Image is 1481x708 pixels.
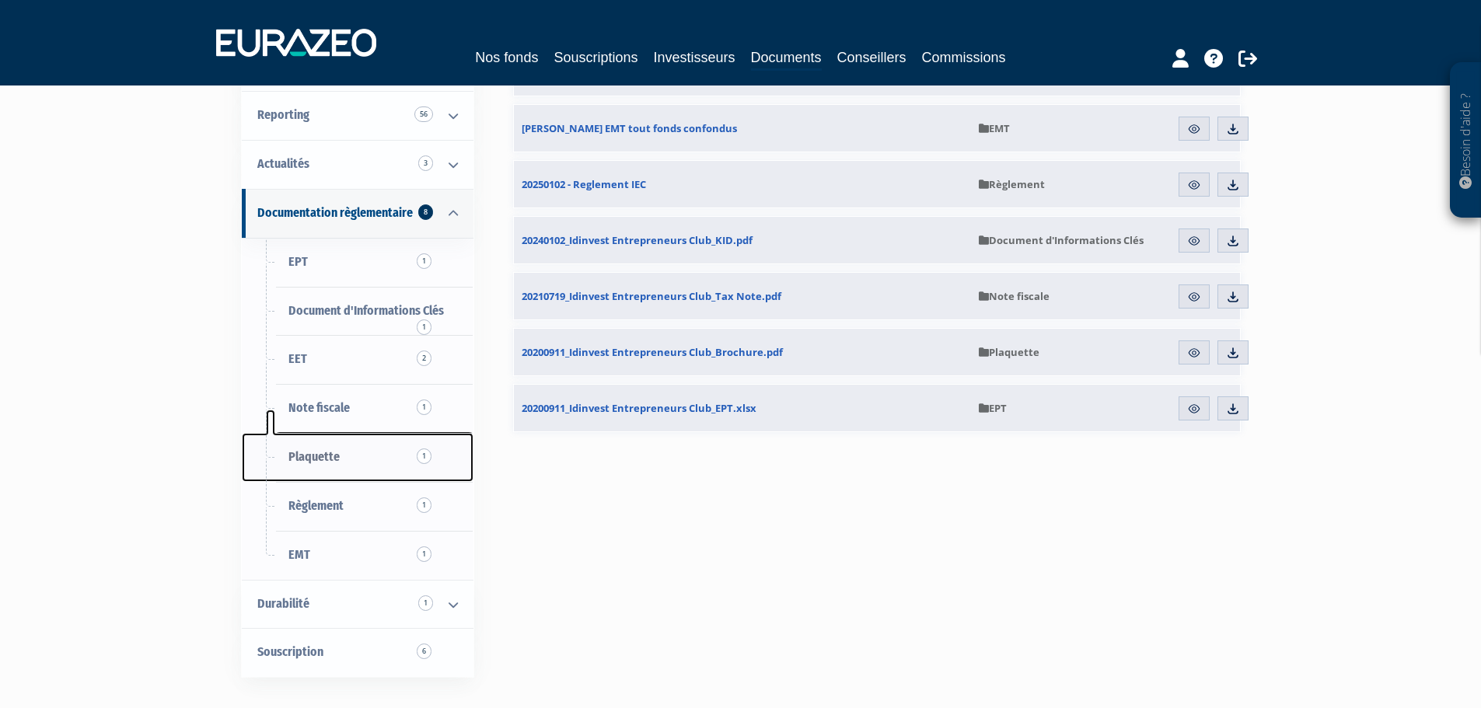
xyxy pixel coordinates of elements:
span: Documentation règlementaire [257,205,413,220]
span: Document d'Informations Clés [979,233,1144,247]
span: Règlement [979,177,1045,191]
span: 1 [417,253,431,269]
img: eye.svg [1187,234,1201,248]
a: 20210719_Idinvest Entrepreneurs Club_Tax Note.pdf [514,273,971,319]
a: Conseillers [837,47,906,68]
img: eye.svg [1187,290,1201,304]
span: Souscription [257,644,323,659]
a: Souscriptions [554,47,637,68]
a: Note fiscale1 [242,384,473,433]
span: EPT [288,254,308,269]
a: EET2 [242,335,473,384]
span: 20240102_Idinvest Entrepreneurs Club_KID.pdf [522,233,753,247]
span: Note fiscale [288,400,350,415]
a: Investisseurs [653,47,735,68]
span: EMT [979,121,1010,135]
a: Reporting 56 [242,91,473,140]
a: [PERSON_NAME] EMT tout fonds confondus [514,105,971,152]
span: 1 [417,497,431,513]
a: Souscription6 [242,628,473,677]
img: download.svg [1226,346,1240,360]
a: Documentation règlementaire 8 [242,189,473,238]
span: Durabilité [257,596,309,611]
span: 20210719_Idinvest Entrepreneurs Club_Tax Note.pdf [522,289,781,303]
span: Document d'Informations Clés [288,303,444,318]
span: 8 [418,204,433,220]
span: Plaquette [288,449,340,464]
span: Règlement [288,498,344,513]
a: Plaquette1 [242,433,473,482]
a: Documents [751,47,822,71]
span: Actualités [257,156,309,171]
p: Besoin d'aide ? [1457,71,1475,211]
a: Nos fonds [475,47,538,68]
span: 56 [414,106,433,122]
a: Durabilité 1 [242,580,473,629]
span: EMT [288,547,310,562]
a: Commissions [922,47,1006,68]
img: download.svg [1226,290,1240,304]
img: download.svg [1226,234,1240,248]
a: Actualités 3 [242,140,473,189]
img: eye.svg [1187,346,1201,360]
a: 20250102 - Reglement IEC [514,161,971,208]
span: EPT [979,401,1007,415]
a: Règlement1 [242,482,473,531]
a: 20240102_Idinvest Entrepreneurs Club_KID.pdf [514,217,971,263]
span: Note fiscale [979,289,1050,303]
a: 20200911_Idinvest Entrepreneurs Club_EPT.xlsx [514,385,971,431]
span: 20250102 - Reglement IEC [522,177,646,191]
span: 1 [417,399,431,415]
span: 20200911_Idinvest Entrepreneurs Club_Brochure.pdf [522,345,783,359]
span: 1 [417,319,431,335]
a: Document d'Informations Clés1 [242,287,473,336]
span: 1 [417,448,431,464]
span: Reporting [257,107,309,122]
img: download.svg [1226,402,1240,416]
img: eye.svg [1187,402,1201,416]
span: 20200911_Idinvest Entrepreneurs Club_EPT.xlsx [522,401,756,415]
span: 1 [418,595,433,611]
span: 2 [417,351,431,366]
img: 1732889491-logotype_eurazeo_blanc_rvb.png [216,29,376,57]
a: 20200911_Idinvest Entrepreneurs Club_Brochure.pdf [514,329,971,375]
img: download.svg [1226,122,1240,136]
span: [PERSON_NAME] EMT tout fonds confondus [522,121,737,135]
span: Plaquette [979,345,1039,359]
span: 3 [418,155,433,171]
span: EET [288,351,307,366]
img: eye.svg [1187,122,1201,136]
img: eye.svg [1187,178,1201,192]
a: EPT1 [242,238,473,287]
span: 6 [417,643,431,659]
img: download.svg [1226,178,1240,192]
span: 1 [417,546,431,562]
a: EMT1 [242,531,473,580]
